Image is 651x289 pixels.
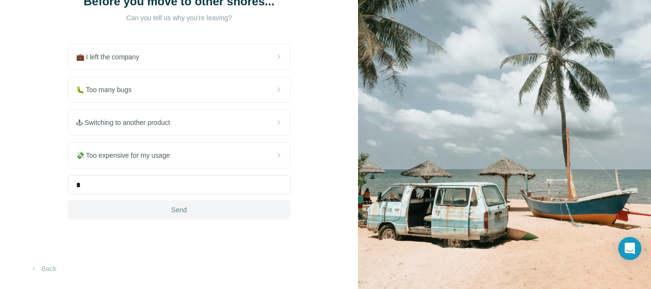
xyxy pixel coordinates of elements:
[76,151,178,160] span: 💸 Too expensive for my usage
[76,118,178,127] span: 🕹 Switching to another product
[171,205,187,215] span: Send
[83,13,276,23] p: Can you tell us why you're leaving?
[68,200,291,220] button: Send
[76,85,140,95] span: 🐛 Too many bugs
[76,52,147,62] span: 💼 I left the company
[23,260,63,277] button: Back
[618,237,641,260] div: Open Intercom Messenger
